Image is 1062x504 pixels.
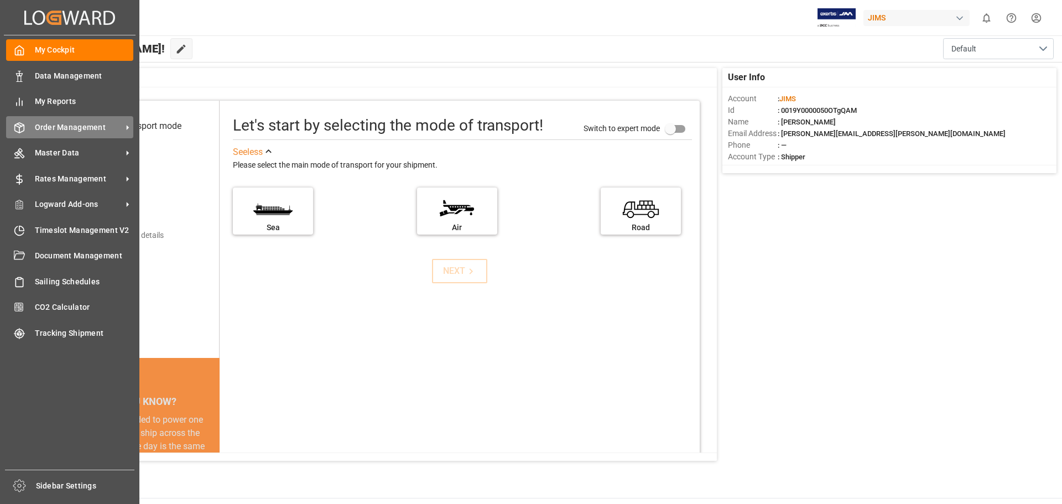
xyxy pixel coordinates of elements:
[863,10,970,26] div: JIMS
[35,250,134,262] span: Document Management
[443,264,477,278] div: NEXT
[728,105,778,116] span: Id
[974,6,999,30] button: show 0 new notifications
[778,118,836,126] span: : [PERSON_NAME]
[35,147,122,159] span: Master Data
[999,6,1024,30] button: Help Center
[35,70,134,82] span: Data Management
[35,199,122,210] span: Logward Add-ons
[943,38,1054,59] button: open menu
[238,222,308,233] div: Sea
[6,91,133,112] a: My Reports
[35,122,122,133] span: Order Management
[423,222,492,233] div: Air
[6,271,133,292] a: Sailing Schedules
[728,71,765,84] span: User Info
[46,38,165,59] span: Hello [PERSON_NAME]!
[6,245,133,267] a: Document Management
[6,65,133,86] a: Data Management
[233,146,263,159] div: See less
[6,39,133,61] a: My Cockpit
[951,43,976,55] span: Default
[728,151,778,163] span: Account Type
[778,141,787,149] span: : —
[432,259,487,283] button: NEXT
[6,219,133,241] a: Timeslot Management V2
[778,153,805,161] span: : Shipper
[35,225,134,236] span: Timeslot Management V2
[6,322,133,344] a: Tracking Shipment
[584,123,660,132] span: Switch to expert mode
[60,390,220,413] div: DID YOU KNOW?
[728,116,778,128] span: Name
[233,114,543,137] div: Let's start by selecting the mode of transport!
[728,139,778,151] span: Phone
[778,129,1006,138] span: : [PERSON_NAME][EMAIL_ADDRESS][PERSON_NAME][DOMAIN_NAME]
[863,7,974,28] button: JIMS
[36,480,135,492] span: Sidebar Settings
[35,96,134,107] span: My Reports
[778,106,857,115] span: : 0019Y0000050OTgQAM
[35,173,122,185] span: Rates Management
[35,44,134,56] span: My Cockpit
[233,159,692,172] div: Please select the main mode of transport for your shipment.
[778,95,796,103] span: :
[35,302,134,313] span: CO2 Calculator
[35,328,134,339] span: Tracking Shipment
[73,413,206,493] div: The energy needed to power one large container ship across the ocean in a single day is the same ...
[35,276,134,288] span: Sailing Schedules
[728,93,778,105] span: Account
[779,95,796,103] span: JIMS
[818,8,856,28] img: Exertis%20JAM%20-%20Email%20Logo.jpg_1722504956.jpg
[606,222,675,233] div: Road
[728,128,778,139] span: Email Address
[6,297,133,318] a: CO2 Calculator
